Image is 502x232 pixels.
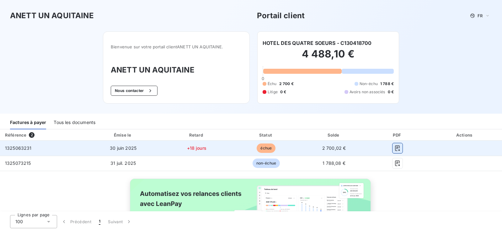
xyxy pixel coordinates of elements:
span: échue [257,143,275,153]
span: 100 [15,219,23,225]
div: Factures à payer [10,116,46,129]
span: 1325073215 [5,160,31,166]
h3: ANETT UN AQUITAINE [111,64,242,76]
span: Bienvenue sur votre portail client ANETT UN AQUITAINE . [111,44,242,49]
div: Retard [163,132,231,138]
div: Émise le [86,132,160,138]
span: Litige [268,89,278,95]
span: 2 [29,132,35,138]
div: Solde [302,132,366,138]
div: PDF [369,132,426,138]
h6: HOTEL DES QUATRE SOEURS - C130418700 [263,39,371,47]
span: +18 jours [187,145,206,151]
button: Suivant [104,215,136,228]
div: Actions [429,132,501,138]
div: Référence [5,132,26,138]
span: Échu [268,81,277,87]
span: 0 € [388,89,394,95]
span: Avoirs non associés [350,89,385,95]
span: 2 700,02 € [322,145,346,151]
span: 1 788,08 € [323,160,345,166]
h3: ANETT UN AQUITAINE [10,10,94,21]
span: 0 € [280,89,286,95]
span: 31 juil. 2025 [110,160,136,166]
span: 0 [262,76,264,81]
span: FR [478,13,483,18]
span: Non-échu [360,81,378,87]
span: 1 788 € [380,81,394,87]
div: Statut [233,132,299,138]
button: Précédent [57,215,95,228]
span: 1325063231 [5,145,32,151]
h3: Portail client [257,10,305,21]
span: 30 juin 2025 [110,145,136,151]
span: 1 [99,219,100,225]
button: Nous contacter [111,86,157,96]
div: Tous les documents [54,116,95,129]
button: 1 [95,215,104,228]
h2: 4 488,10 € [263,48,394,67]
span: 2 700 € [279,81,294,87]
span: non-échue [253,159,280,168]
